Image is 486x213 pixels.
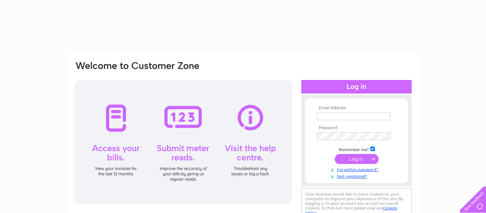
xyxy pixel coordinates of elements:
[317,166,398,172] a: Forgotten password?
[315,106,398,111] th: Email Address:
[315,126,398,131] th: Password:
[315,145,398,153] td: Remember me?
[335,154,379,164] input: Submit
[317,172,398,179] a: Not registered?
